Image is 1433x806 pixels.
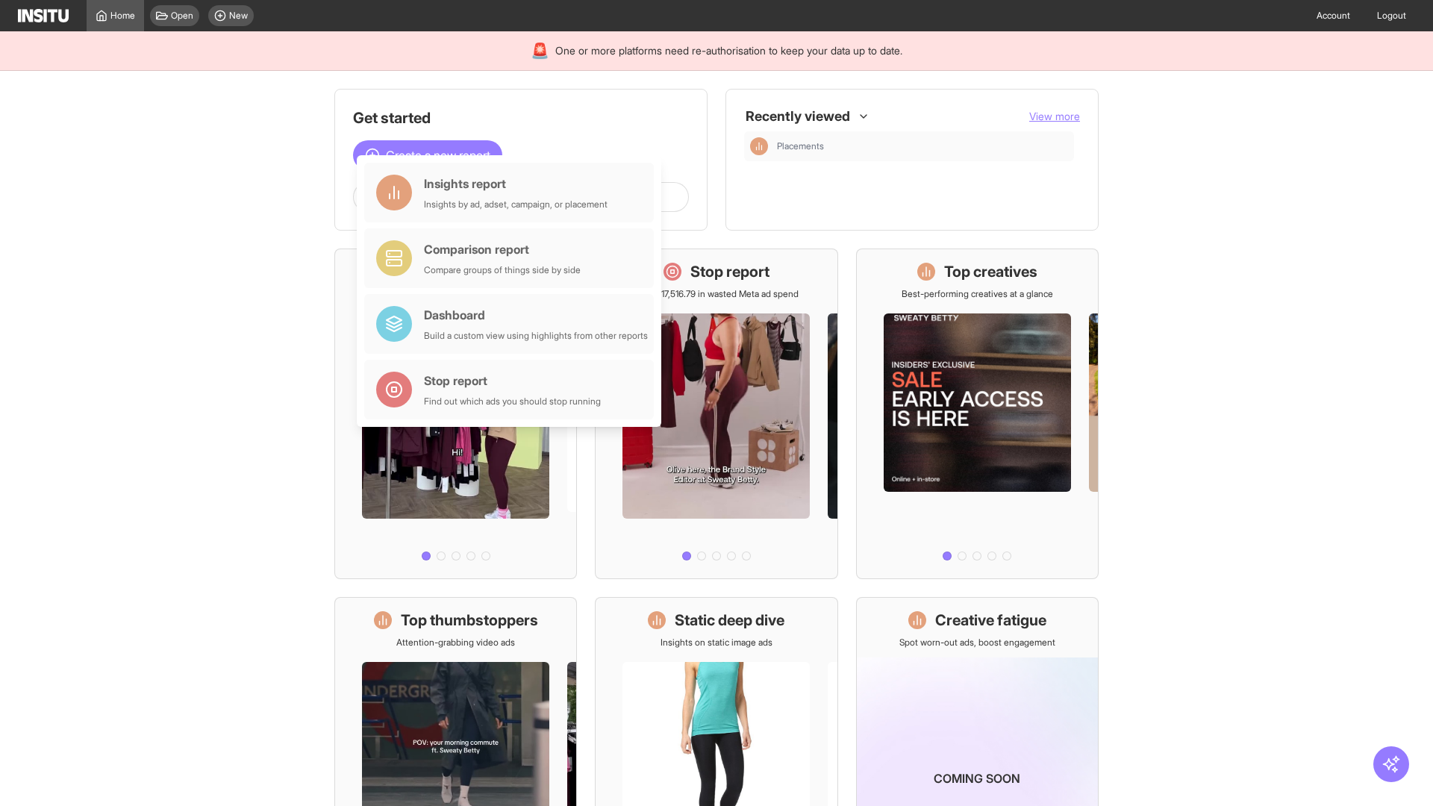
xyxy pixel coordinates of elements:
h1: Top thumbstoppers [401,610,538,631]
div: Comparison report [424,240,581,258]
p: Best-performing creatives at a glance [902,288,1053,300]
p: Save £17,516.79 in wasted Meta ad spend [634,288,799,300]
div: Insights by ad, adset, campaign, or placement [424,199,608,210]
div: Insights [750,137,768,155]
img: Logo [18,9,69,22]
span: One or more platforms need re-authorisation to keep your data up to date. [555,43,902,58]
a: Top creativesBest-performing creatives at a glance [856,249,1099,579]
button: Create a new report [353,140,502,170]
span: Home [110,10,135,22]
span: New [229,10,248,22]
a: Stop reportSave £17,516.79 in wasted Meta ad spend [595,249,837,579]
h1: Static deep dive [675,610,784,631]
button: View more [1029,109,1080,124]
span: View more [1029,110,1080,122]
span: Open [171,10,193,22]
div: Dashboard [424,306,648,324]
h1: Get started [353,107,689,128]
p: Attention-grabbing video ads [396,637,515,649]
h1: Stop report [690,261,769,282]
span: Placements [777,140,1068,152]
a: What's live nowSee all active ads instantly [334,249,577,579]
div: Insights report [424,175,608,193]
div: Stop report [424,372,601,390]
div: Compare groups of things side by side [424,264,581,276]
div: Find out which ads you should stop running [424,396,601,407]
div: Build a custom view using highlights from other reports [424,330,648,342]
div: 🚨 [531,40,549,61]
span: Create a new report [386,146,490,164]
h1: Top creatives [944,261,1037,282]
p: Insights on static image ads [661,637,772,649]
span: Placements [777,140,824,152]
